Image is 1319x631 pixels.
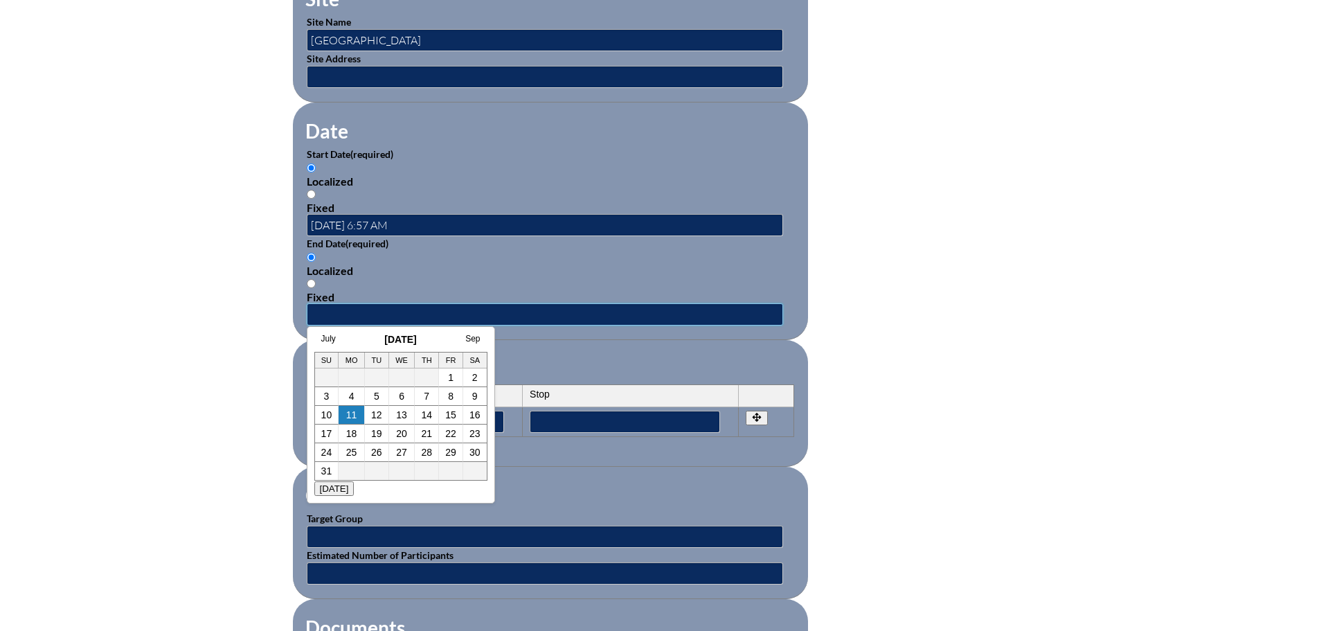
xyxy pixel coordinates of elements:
[371,428,382,439] a: 19
[307,549,454,561] label: Estimated Number of Participants
[346,447,357,458] a: 25
[465,334,480,344] a: Sep
[371,447,382,458] a: 26
[371,409,382,420] a: 12
[472,372,478,383] a: 2
[374,391,379,402] a: 5
[307,16,351,28] label: Site Name
[304,357,373,380] legend: Periods
[307,279,316,288] input: Fixed
[315,353,339,368] th: Su
[421,447,432,458] a: 28
[346,238,388,249] span: (required)
[304,119,350,143] legend: Date
[307,175,794,188] div: Localized
[396,447,407,458] a: 27
[307,148,393,160] label: Start Date
[389,353,415,368] th: We
[523,385,739,407] th: Stop
[346,409,357,420] a: 11
[365,353,389,368] th: Tu
[307,253,316,262] input: Localized
[469,409,481,420] a: 16
[445,428,456,439] a: 22
[307,53,361,64] label: Site Address
[463,353,487,368] th: Sa
[472,391,478,402] a: 9
[321,334,336,344] a: July
[307,190,316,199] input: Fixed
[399,391,404,402] a: 6
[396,428,407,439] a: 20
[421,428,432,439] a: 21
[321,447,332,458] a: 24
[321,409,332,420] a: 10
[339,353,365,368] th: Mo
[445,447,456,458] a: 29
[396,409,407,420] a: 13
[307,201,794,214] div: Fixed
[349,391,355,402] a: 4
[439,353,463,368] th: Fr
[321,465,332,477] a: 31
[307,163,316,172] input: Localized
[415,353,439,368] th: Th
[307,290,794,303] div: Fixed
[445,409,456,420] a: 15
[346,428,357,439] a: 18
[304,483,467,507] legend: Other Information
[448,372,454,383] a: 1
[469,428,481,439] a: 23
[321,428,332,439] a: 17
[307,238,388,249] label: End Date
[421,409,432,420] a: 14
[307,513,363,524] label: Target Group
[307,264,794,277] div: Localized
[448,391,454,402] a: 8
[350,148,393,160] span: (required)
[314,481,355,496] button: [DATE]
[314,334,487,345] h3: [DATE]
[469,447,481,458] a: 30
[424,391,429,402] a: 7
[324,391,330,402] a: 3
